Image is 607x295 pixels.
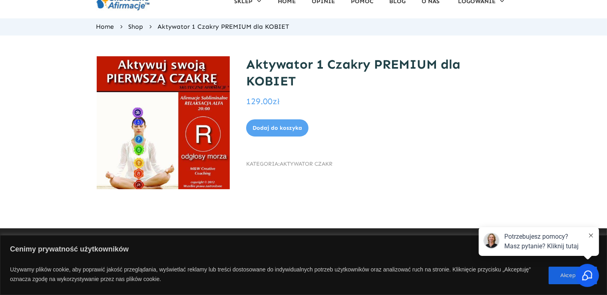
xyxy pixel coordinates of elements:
[158,21,290,33] span: Aktywator 1 Czakry PREMIUM dla KOBIET
[280,160,332,167] a: AKTYWATOR CZAKR
[96,23,114,30] span: Home
[129,21,143,33] a: Shop
[129,23,143,30] span: Shop
[97,56,230,189] img: Aktywator 1 Czakry PREMIUM dla KOBIET
[10,263,543,288] p: Używamy plików cookie, aby poprawić jakość przeglądania, wyświetlać reklamy lub treści dostosowan...
[246,96,280,107] bdi: 129.00
[273,96,280,107] span: zł
[246,56,511,90] h1: Aktywator 1 Czakry PREMIUM dla KOBIET
[10,242,597,258] p: Cenimy prywatność użytkowników
[96,21,114,33] a: Home
[246,159,511,169] span: Kategoria:
[246,119,308,137] button: Dodaj do koszyka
